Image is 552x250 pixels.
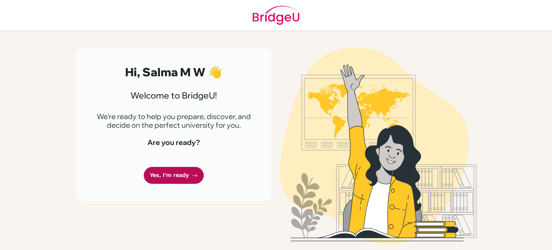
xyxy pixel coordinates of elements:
[93,65,254,79] h2: Hi, Salma M W 👋
[93,90,254,101] h3: Welcome to BridgeU!
[93,138,254,147] h4: Are you ready?
[144,167,204,184] a: Yes, I'm ready
[93,112,254,129] p: We're ready to help you prepare, discover, and decide on the perfect university for you.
